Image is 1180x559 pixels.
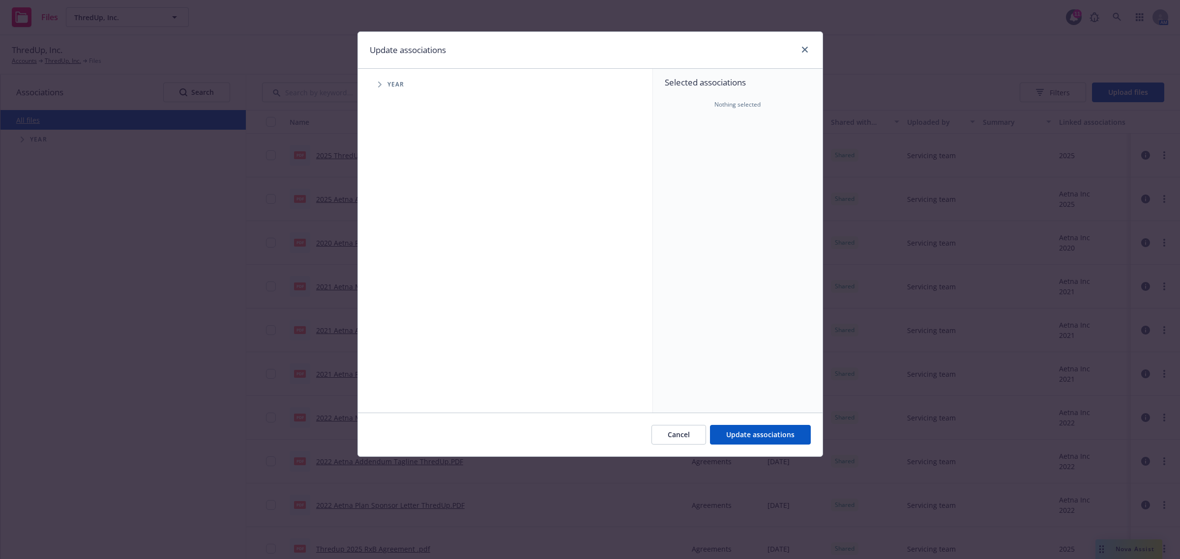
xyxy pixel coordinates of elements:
span: Update associations [726,430,795,439]
a: close [799,44,811,56]
span: Nothing selected [714,100,761,109]
h1: Update associations [370,44,446,56]
span: Cancel [668,430,690,439]
div: Tree Example [358,75,652,94]
button: Update associations [710,425,811,445]
span: Selected associations [665,77,811,88]
button: Cancel [651,425,706,445]
span: Year [387,82,405,87]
